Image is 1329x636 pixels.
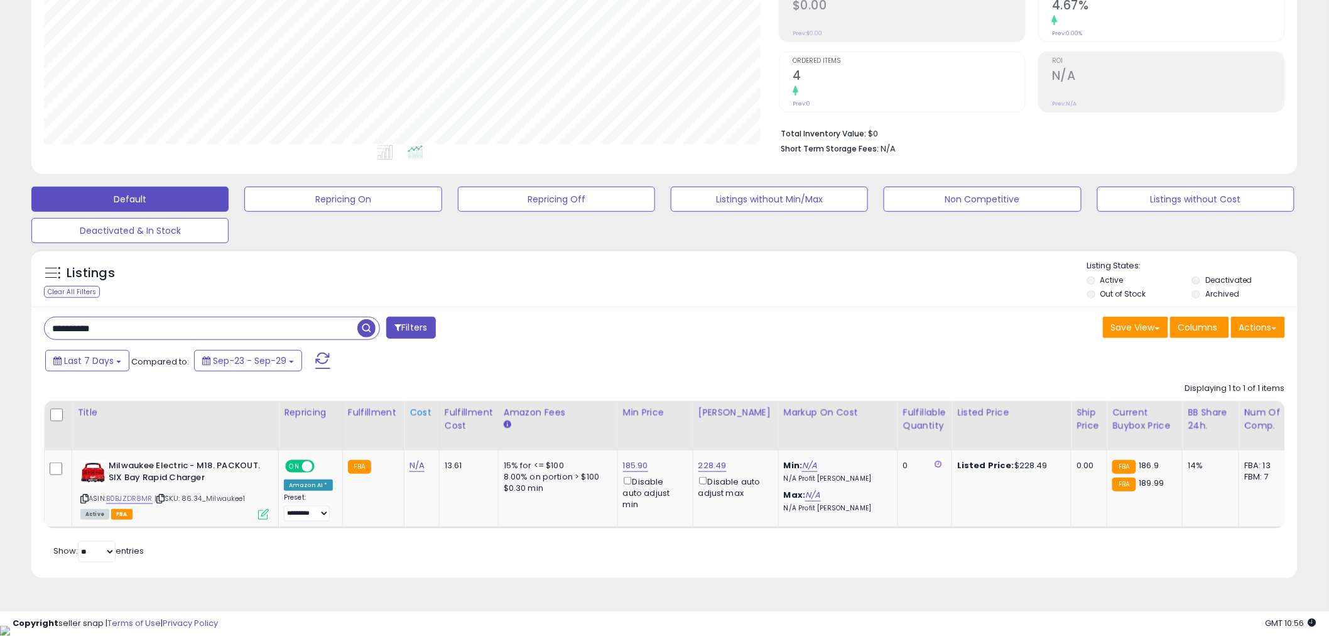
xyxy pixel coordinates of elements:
[784,406,892,419] div: Markup on Cost
[1103,317,1168,338] button: Save View
[1112,478,1136,491] small: FBA
[106,493,153,504] a: B0BJZDR8MR
[286,461,302,472] span: ON
[1205,275,1252,285] label: Deactivated
[155,493,245,503] span: | SKU: 86.34_Milwaukee1
[698,474,769,499] div: Disable auto adjust max
[31,187,229,212] button: Default
[1188,406,1234,432] div: BB Share 24h.
[793,69,1025,85] h2: 4
[45,350,129,371] button: Last 7 Days
[1087,260,1298,272] p: Listing States:
[1188,460,1229,471] div: 14%
[284,480,333,491] div: Amazon AI *
[410,406,434,419] div: Cost
[1266,617,1316,629] span: 2025-10-7 10:56 GMT
[504,460,608,471] div: 15% for <= $100
[1052,30,1082,37] small: Prev: 0.00%
[1052,69,1284,85] h2: N/A
[1244,460,1286,471] div: FBA: 13
[781,143,879,154] b: Short Term Storage Fees:
[244,187,442,212] button: Repricing On
[284,406,337,419] div: Repricing
[1097,187,1294,212] button: Listings without Cost
[1077,460,1097,471] div: 0.00
[698,406,773,419] div: [PERSON_NAME]
[903,460,942,471] div: 0
[881,143,896,155] span: N/A
[784,459,803,471] b: Min:
[213,354,286,367] span: Sep-23 - Sep-29
[445,460,489,471] div: 13.61
[793,30,822,37] small: Prev: $0.00
[504,483,608,494] div: $0.30 min
[802,459,817,472] a: N/A
[504,419,511,430] small: Amazon Fees.
[671,187,868,212] button: Listings without Min/Max
[1244,471,1286,483] div: FBM: 7
[163,617,218,629] a: Privacy Policy
[77,406,273,419] div: Title
[1112,406,1177,432] div: Current Buybox Price
[1178,321,1218,334] span: Columns
[957,459,1014,471] b: Listed Price:
[781,128,866,139] b: Total Inventory Value:
[805,489,820,502] a: N/A
[1077,406,1102,432] div: Ship Price
[53,545,144,557] span: Show: entries
[1244,406,1290,432] div: Num of Comp.
[445,406,493,432] div: Fulfillment Cost
[623,474,683,510] div: Disable auto adjust min
[957,406,1066,419] div: Listed Price
[903,406,947,432] div: Fulfillable Quantity
[1170,317,1229,338] button: Columns
[131,356,189,368] span: Compared to:
[1139,477,1164,489] span: 189.99
[1052,58,1284,65] span: ROI
[458,187,655,212] button: Repricing Off
[698,459,727,472] a: 228.49
[284,493,333,522] div: Preset:
[784,474,888,483] p: N/A Profit [PERSON_NAME]
[386,317,435,339] button: Filters
[31,218,229,243] button: Deactivated & In Stock
[793,58,1025,65] span: Ordered Items
[67,265,115,282] h5: Listings
[1139,459,1159,471] span: 186.9
[80,460,269,518] div: ASIN:
[64,354,114,367] span: Last 7 Days
[1185,383,1285,395] div: Displaying 1 to 1 of 1 items
[44,286,100,298] div: Clear All Filters
[1100,275,1124,285] label: Active
[107,617,161,629] a: Terms of Use
[348,460,371,474] small: FBA
[13,618,218,630] div: seller snap | |
[957,460,1061,471] div: $228.49
[1231,317,1285,338] button: Actions
[784,489,806,501] b: Max:
[781,125,1276,140] li: $0
[884,187,1081,212] button: Non Competitive
[1112,460,1136,474] small: FBA
[410,459,425,472] a: N/A
[313,461,333,472] span: OFF
[784,504,888,513] p: N/A Profit [PERSON_NAME]
[1052,100,1077,107] small: Prev: N/A
[504,406,612,419] div: Amazon Fees
[1100,288,1146,299] label: Out of Stock
[13,617,58,629] strong: Copyright
[623,406,688,419] div: Min Price
[504,471,608,483] div: 8.00% on portion > $100
[111,509,133,520] span: FBA
[623,459,648,472] a: 185.90
[109,460,261,486] b: Milwaukee Electric - M18. PACKOUT. SIX Bay Rapid Charger
[80,509,109,520] span: All listings currently available for purchase on Amazon
[1205,288,1239,299] label: Archived
[194,350,302,371] button: Sep-23 - Sep-29
[793,100,810,107] small: Prev: 0
[778,401,898,451] th: The percentage added to the cost of goods (COGS) that forms the calculator for Min & Max prices.
[80,460,106,485] img: 416MIqKgtBL._SL40_.jpg
[348,406,399,419] div: Fulfillment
